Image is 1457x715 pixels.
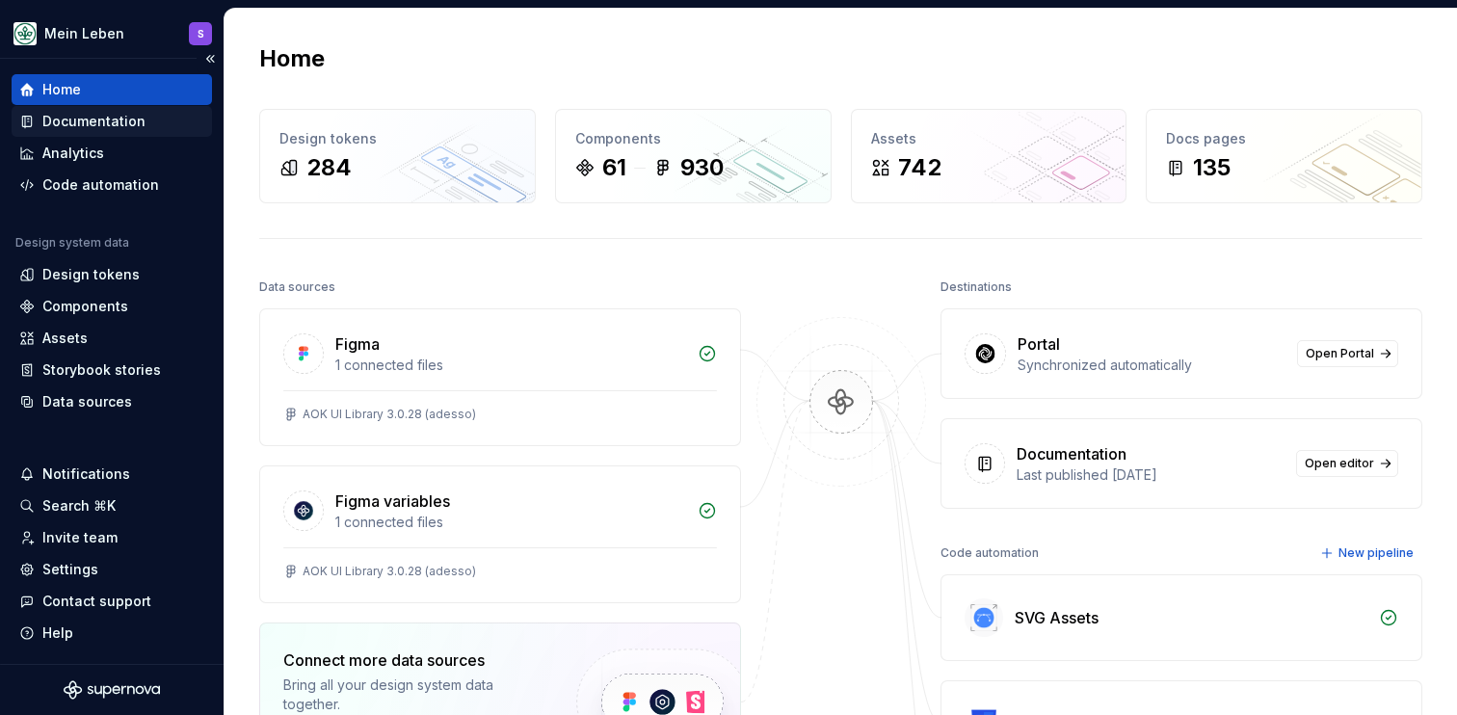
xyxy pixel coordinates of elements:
a: Docs pages135 [1146,109,1422,203]
div: Data sources [42,392,132,411]
div: Figma [335,332,380,356]
div: 61 [602,152,626,183]
img: df5db9ef-aba0-4771-bf51-9763b7497661.png [13,22,37,45]
div: 135 [1193,152,1231,183]
div: 1 connected files [335,513,686,532]
div: Settings [42,560,98,579]
div: Design tokens [279,129,516,148]
span: Open editor [1305,456,1374,471]
a: Figma variables1 connected filesAOK UI Library 3.0.28 (adesso) [259,465,741,603]
span: Open Portal [1306,346,1374,361]
a: Analytics [12,138,212,169]
a: Invite team [12,522,212,553]
div: Help [42,623,73,643]
h2: Home [259,43,325,74]
div: Connect more data sources [283,649,543,672]
div: 742 [898,152,941,183]
div: Assets [42,329,88,348]
a: Design tokens284 [259,109,536,203]
div: AOK UI Library 3.0.28 (adesso) [303,564,476,579]
a: Assets742 [851,109,1127,203]
a: Open editor [1296,450,1398,477]
div: Bring all your design system data together. [283,675,543,714]
button: Contact support [12,586,212,617]
a: Code automation [12,170,212,200]
div: Analytics [42,144,104,163]
a: Assets [12,323,212,354]
button: Mein LebenS [4,13,220,54]
div: Mein Leben [44,24,124,43]
a: Home [12,74,212,105]
span: New pipeline [1338,545,1414,561]
div: Destinations [940,274,1012,301]
div: Documentation [1017,442,1126,465]
a: Storybook stories [12,355,212,385]
div: Documentation [42,112,146,131]
div: Invite team [42,528,118,547]
div: 1 connected files [335,356,686,375]
div: Components [575,129,811,148]
div: Notifications [42,464,130,484]
a: Open Portal [1297,340,1398,367]
div: Assets [871,129,1107,148]
div: Design tokens [42,265,140,284]
a: Figma1 connected filesAOK UI Library 3.0.28 (adesso) [259,308,741,446]
div: 284 [306,152,352,183]
div: Data sources [259,274,335,301]
div: SVG Assets [1015,606,1099,629]
button: Search ⌘K [12,490,212,521]
a: Components [12,291,212,322]
div: Contact support [42,592,151,611]
div: Search ⌘K [42,496,116,516]
div: Last published [DATE] [1017,465,1285,485]
div: 930 [680,152,724,183]
button: Notifications [12,459,212,490]
div: Code automation [940,540,1039,567]
div: Components [42,297,128,316]
div: Docs pages [1166,129,1402,148]
a: Settings [12,554,212,585]
svg: Supernova Logo [64,680,160,700]
a: Documentation [12,106,212,137]
div: AOK UI Library 3.0.28 (adesso) [303,407,476,422]
a: Data sources [12,386,212,417]
div: Storybook stories [42,360,161,380]
div: Code automation [42,175,159,195]
button: Help [12,618,212,649]
a: Design tokens [12,259,212,290]
div: S [198,26,204,41]
div: Design system data [15,235,129,251]
button: Collapse sidebar [197,45,224,72]
a: Components61930 [555,109,832,203]
div: Home [42,80,81,99]
button: New pipeline [1314,540,1422,567]
div: Portal [1018,332,1060,356]
div: Figma variables [335,490,450,513]
div: Synchronized automatically [1018,356,1285,375]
